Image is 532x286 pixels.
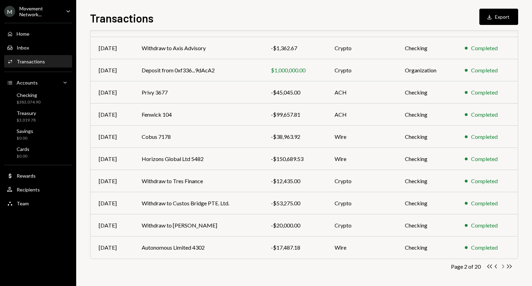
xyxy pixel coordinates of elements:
[4,6,15,17] div: M
[397,37,456,59] td: Checking
[4,55,72,68] a: Transactions
[99,155,125,163] div: [DATE]
[17,99,41,105] div: $383,074.90
[99,199,125,207] div: [DATE]
[479,9,518,25] button: Export
[133,59,263,81] td: Deposit from 0xf336...9dAcA2
[451,263,481,270] div: Page 2 of 20
[4,169,72,182] a: Rewards
[397,148,456,170] td: Checking
[326,236,397,259] td: Wire
[271,66,318,74] div: $1,000,000.00
[326,104,397,126] td: ACH
[133,126,263,148] td: Cobus 7178
[471,88,498,97] div: Completed
[471,110,498,119] div: Completed
[17,110,36,116] div: Treasury
[133,236,263,259] td: Autonomous Limited 4302
[271,221,318,230] div: -$20,000.00
[271,155,318,163] div: -$150,689.53
[471,155,498,163] div: Completed
[4,41,72,54] a: Inbox
[19,6,60,17] div: Movement Network...
[271,88,318,97] div: -$45,045.00
[17,135,33,141] div: $0.00
[397,236,456,259] td: Checking
[4,126,72,143] a: Savings$0.00
[17,31,29,37] div: Home
[471,44,498,52] div: Completed
[326,81,397,104] td: ACH
[397,104,456,126] td: Checking
[17,187,40,193] div: Recipients
[133,214,263,236] td: Withdraw to [PERSON_NAME]
[471,243,498,252] div: Completed
[271,243,318,252] div: -$17,487.18
[90,11,153,25] h1: Transactions
[17,128,33,134] div: Savings
[17,200,29,206] div: Team
[326,126,397,148] td: Wire
[17,117,36,123] div: $3,019.78
[17,45,29,51] div: Inbox
[326,59,397,81] td: Crypto
[17,153,29,159] div: $0.00
[133,148,263,170] td: Horizons Global Ltd 5482
[326,192,397,214] td: Crypto
[397,81,456,104] td: Checking
[397,59,456,81] td: Organization
[99,88,125,97] div: [DATE]
[271,44,318,52] div: -$1,362.67
[133,81,263,104] td: Privy 3677
[4,76,72,89] a: Accounts
[17,146,29,152] div: Cards
[326,37,397,59] td: Crypto
[99,243,125,252] div: [DATE]
[99,110,125,119] div: [DATE]
[99,66,125,74] div: [DATE]
[397,126,456,148] td: Checking
[4,144,72,161] a: Cards$0.00
[133,104,263,126] td: Fenwick 104
[471,66,498,74] div: Completed
[99,177,125,185] div: [DATE]
[4,183,72,196] a: Recipients
[397,214,456,236] td: Checking
[17,173,36,179] div: Rewards
[397,192,456,214] td: Checking
[397,170,456,192] td: Checking
[271,133,318,141] div: -$38,963.92
[133,192,263,214] td: Withdraw to Custos Bridge PTE. Ltd.
[99,221,125,230] div: [DATE]
[99,133,125,141] div: [DATE]
[326,148,397,170] td: Wire
[17,59,45,64] div: Transactions
[271,110,318,119] div: -$99,657.81
[4,197,72,209] a: Team
[17,92,41,98] div: Checking
[471,177,498,185] div: Completed
[4,90,72,107] a: Checking$383,074.90
[326,170,397,192] td: Crypto
[326,214,397,236] td: Crypto
[4,108,72,125] a: Treasury$3,019.78
[471,199,498,207] div: Completed
[271,177,318,185] div: -$12,435.00
[271,199,318,207] div: -$53,275.00
[17,80,38,86] div: Accounts
[133,37,263,59] td: Withdraw to Axis Advisory
[133,170,263,192] td: Withdraw to Tres Finance
[4,27,72,40] a: Home
[99,44,125,52] div: [DATE]
[471,221,498,230] div: Completed
[471,133,498,141] div: Completed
